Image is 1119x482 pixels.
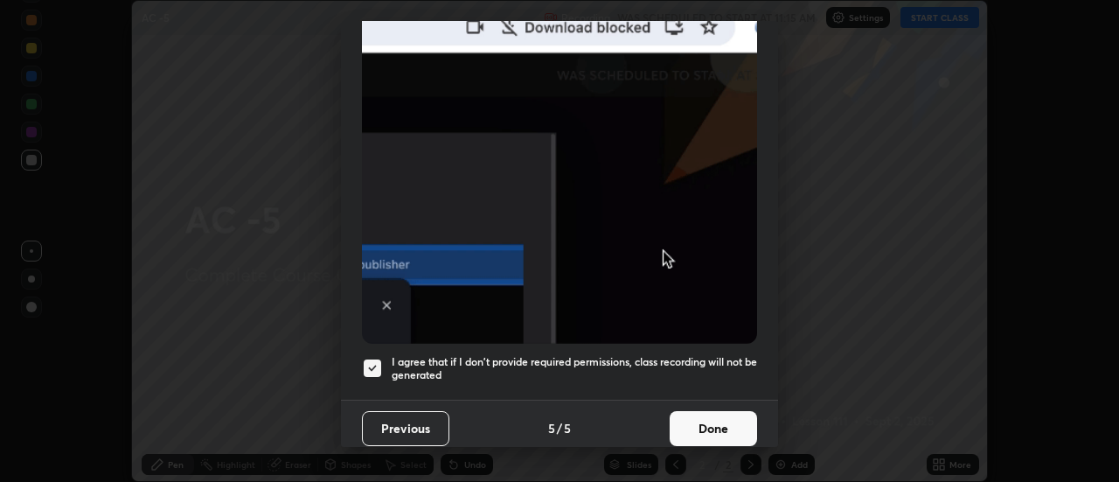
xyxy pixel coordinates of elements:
h4: / [557,419,562,437]
h5: I agree that if I don't provide required permissions, class recording will not be generated [392,355,757,382]
button: Previous [362,411,449,446]
button: Done [670,411,757,446]
h4: 5 [564,419,571,437]
h4: 5 [548,419,555,437]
